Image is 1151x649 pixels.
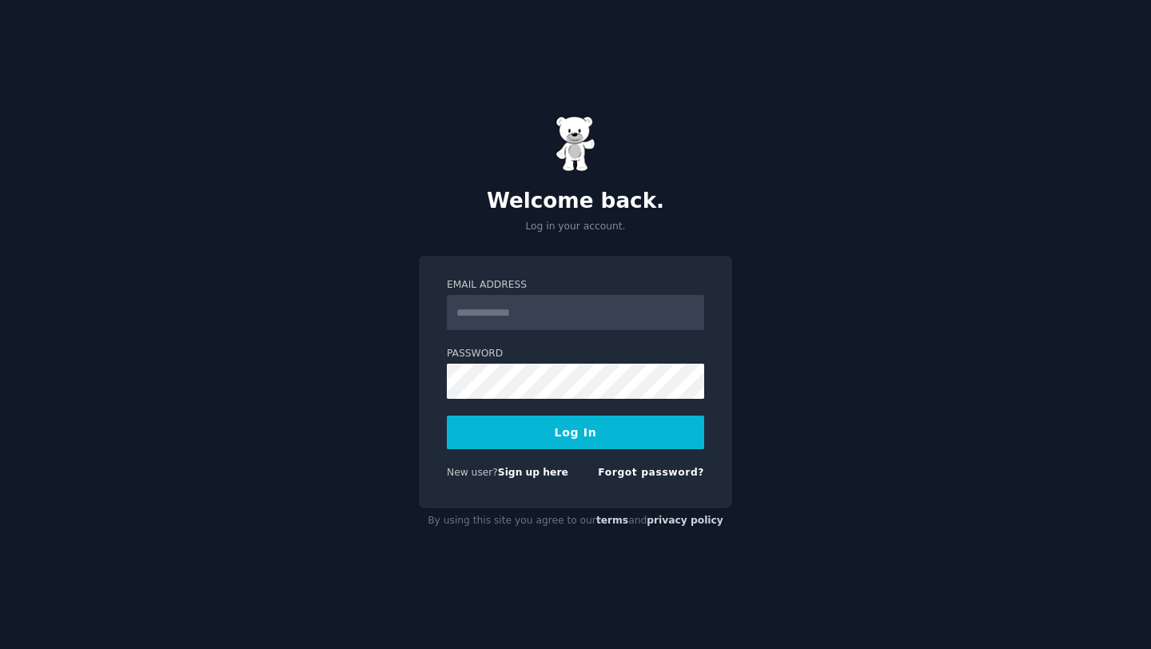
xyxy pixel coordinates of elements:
p: Log in your account. [419,220,732,234]
a: terms [596,515,628,526]
label: Password [447,347,704,361]
a: privacy policy [647,515,723,526]
img: Gummy Bear [556,116,595,172]
div: By using this site you agree to our and [419,508,732,534]
span: New user? [447,467,498,478]
a: Forgot password? [598,467,704,478]
label: Email Address [447,278,704,293]
h2: Welcome back. [419,189,732,214]
a: Sign up here [498,467,568,478]
button: Log In [447,416,704,449]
